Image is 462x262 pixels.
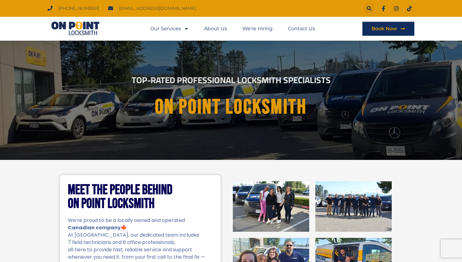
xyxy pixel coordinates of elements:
p: all here to provide fast, reliable service and support [68,246,213,253]
a: Book Now [362,22,414,36]
strong: Canadian company [68,224,121,231]
a: Contact Us [288,22,315,36]
div: Search [365,4,374,13]
h1: On point Locksmith [66,96,396,119]
span: [EMAIL_ADDRESS][DOMAIN_NAME] [117,4,196,13]
img: On Point Locksmith Port Coquitlam, BC 1 [233,181,309,232]
span: [PHONE_NUMBER] [57,4,99,13]
h2: Meet the People Behind On Point Locksmith [68,183,213,211]
nav: Menu [150,22,315,36]
a: Our Services [150,22,189,36]
span: Book Now [372,26,397,31]
p: We’re proud to be a locally owned and operated [68,217,213,224]
a: About Us [204,22,227,36]
p: 🍁 At [GEOGRAPHIC_DATA], our dedicated team includes [68,224,213,239]
a: We’re Hiring [242,22,273,36]
p: 7 field technicians and 6 office professionals, [68,239,213,246]
img: On Point Locksmith Port Coquitlam, BC 2 [315,181,392,232]
h2: Top-Rated Professional Locksmith Specialists [61,76,401,84]
p: whenever you need it. from your first call to the final fix — [68,253,213,261]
